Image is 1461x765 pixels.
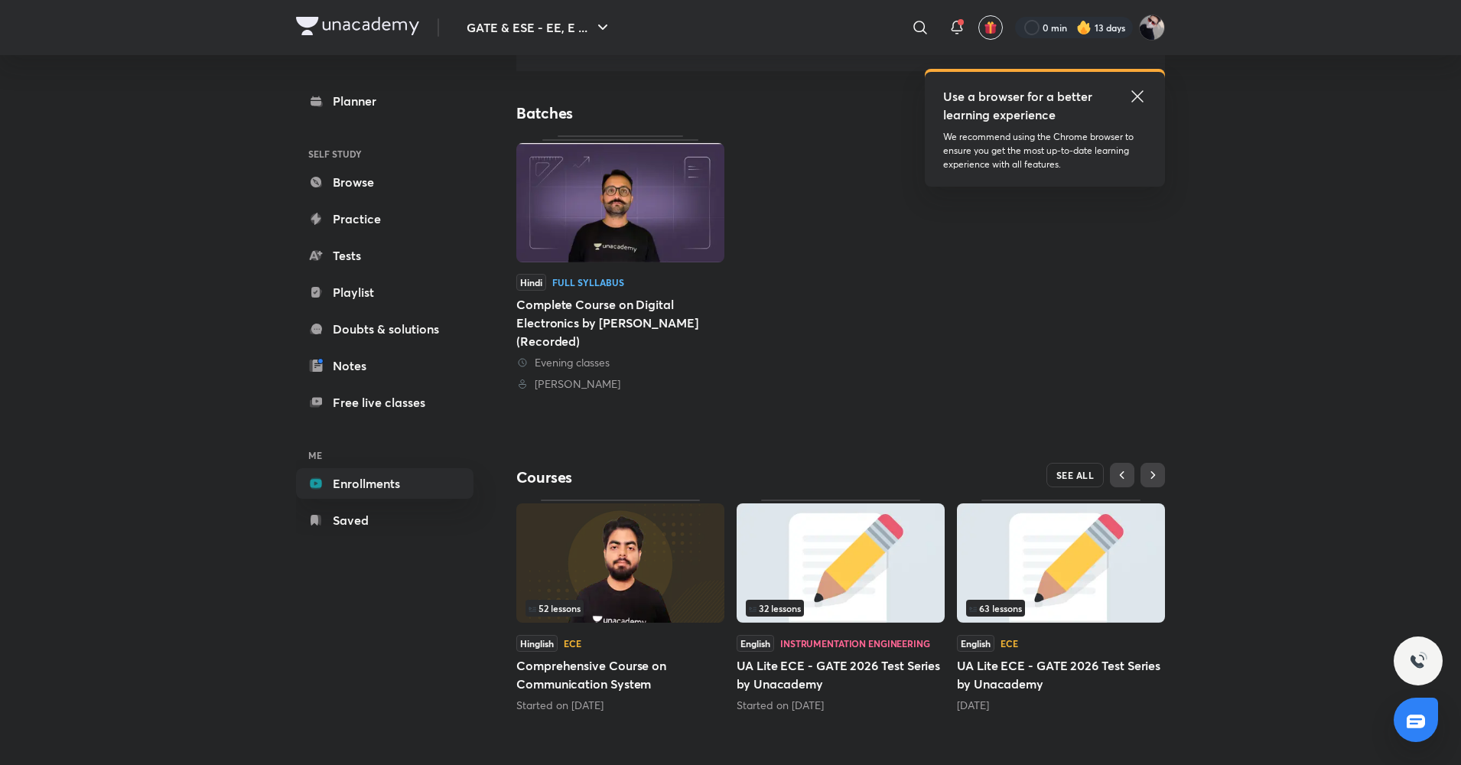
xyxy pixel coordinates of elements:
[737,500,945,712] div: UA Lite ECE - GATE 2026 Test Series by Unacademy
[296,505,473,535] a: Saved
[457,12,621,43] button: GATE & ESE - EE, E ...
[296,17,419,35] img: Company Logo
[516,635,558,652] span: Hinglish
[516,103,841,123] h4: Batches
[516,355,724,370] div: Evening classes
[746,600,935,617] div: infosection
[296,314,473,344] a: Doubts & solutions
[1139,15,1165,41] img: Ashutosh Tripathi
[978,15,1003,40] button: avatar
[526,600,715,617] div: infosection
[516,467,841,487] h4: Courses
[296,86,473,116] a: Planner
[966,600,1156,617] div: left
[957,500,1165,712] div: UA Lite ECE - GATE 2026 Test Series by Unacademy
[1056,470,1095,480] span: SEE ALL
[296,442,473,468] h6: ME
[746,600,935,617] div: infocontainer
[296,141,473,167] h6: SELF STUDY
[516,376,724,392] div: Siddharth Sabharwal
[516,295,724,350] div: Complete Course on Digital Electronics by [PERSON_NAME] (Recorded)
[516,135,724,392] a: ThumbnailHindiFull SyllabusComplete Course on Digital Electronics by [PERSON_NAME] (Recorded) Eve...
[296,203,473,234] a: Practice
[296,167,473,197] a: Browse
[516,503,724,623] img: Thumbnail
[969,604,1022,613] span: 63 lessons
[957,656,1165,693] h5: UA Lite ECE - GATE 2026 Test Series by Unacademy
[516,143,724,262] img: Thumbnail
[1001,639,1018,648] div: ECE
[552,278,624,287] div: Full Syllabus
[984,21,997,34] img: avatar
[296,240,473,271] a: Tests
[526,600,715,617] div: left
[966,600,1156,617] div: infocontainer
[516,274,546,291] span: Hindi
[296,350,473,381] a: Notes
[296,17,419,39] a: Company Logo
[526,600,715,617] div: infocontainer
[746,600,935,617] div: left
[737,635,774,652] span: English
[957,698,1165,713] div: 1 day ago
[516,656,724,693] h5: Comprehensive Course on Communication System
[296,277,473,308] a: Playlist
[564,639,581,648] div: ECE
[529,604,581,613] span: 52 lessons
[749,604,801,613] span: 32 lessons
[957,635,994,652] span: English
[1409,652,1427,670] img: ttu
[943,87,1095,124] h5: Use a browser for a better learning experience
[957,503,1165,623] img: Thumbnail
[737,698,945,713] div: Started on Aug 2
[737,656,945,693] h5: UA Lite ECE - GATE 2026 Test Series by Unacademy
[516,500,724,712] div: Comprehensive Course on Communication System
[516,698,724,713] div: Started on Sept 13
[780,639,930,648] div: Instrumentation Engineering
[296,387,473,418] a: Free live classes
[1046,463,1105,487] button: SEE ALL
[966,600,1156,617] div: infosection
[737,503,945,623] img: Thumbnail
[1076,20,1092,35] img: streak
[296,468,473,499] a: Enrollments
[943,130,1147,171] p: We recommend using the Chrome browser to ensure you get the most up-to-date learning experience w...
